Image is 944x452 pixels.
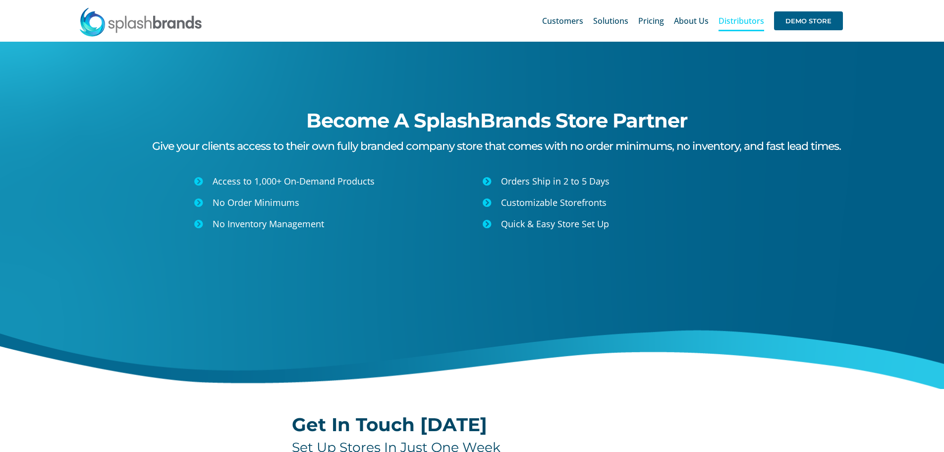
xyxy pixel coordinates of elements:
span: No Order Minimums [213,196,299,208]
span: Quick & Easy Store Set Up [501,218,609,230]
span: Pricing [638,17,664,25]
img: SplashBrands.com Logo [79,7,203,37]
span: About Us [674,17,709,25]
span: Orders Ship in 2 to 5 Days [501,175,610,187]
span: Customizable Storefronts [501,196,607,208]
span: No Inventory Management [213,218,324,230]
span: Give your clients access to their own fully branded company store that comes with no order minimu... [152,139,841,153]
h2: Get In Touch [DATE] [292,415,653,435]
a: Customers [542,5,583,37]
span: Customers [542,17,583,25]
span: Distributors [719,17,764,25]
span: Solutions [593,17,628,25]
span: DEMO STORE [774,11,843,30]
nav: Main Menu [542,5,843,37]
a: DEMO STORE [774,5,843,37]
a: Pricing [638,5,664,37]
span: Access to 1,000+ On-Demand Products [213,175,375,187]
span: Become A SplashBrands Store Partner [306,108,687,132]
a: Distributors [719,5,764,37]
